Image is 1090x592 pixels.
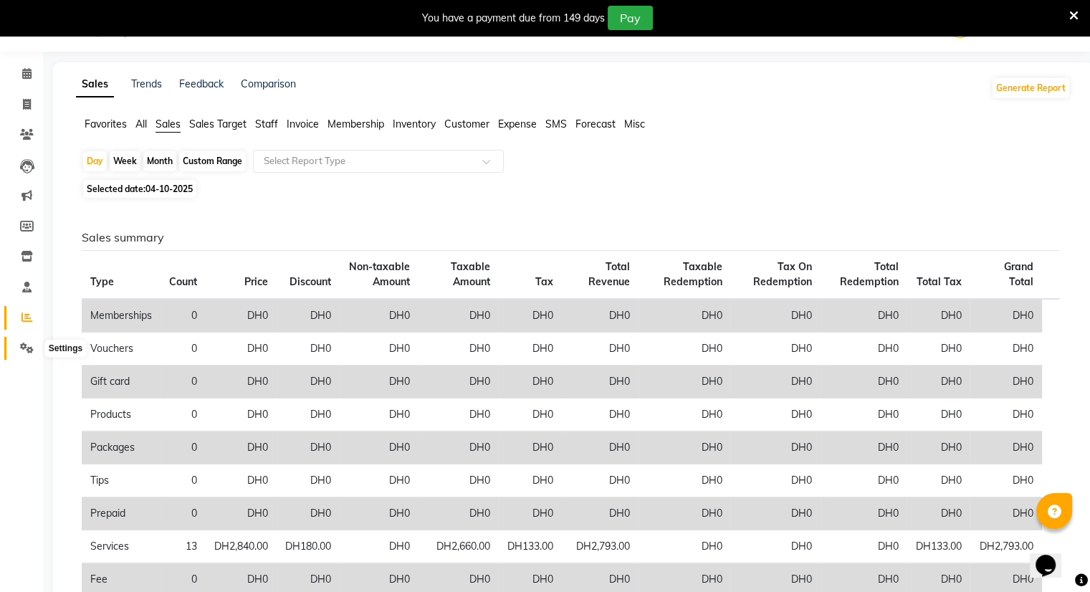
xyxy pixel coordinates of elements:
span: Tax [535,275,553,288]
td: DH0 [562,299,639,333]
td: DH0 [821,299,907,333]
td: 0 [161,398,206,431]
td: DH0 [277,431,340,464]
span: Total Revenue [588,260,630,288]
span: Count [169,275,197,288]
td: 0 [161,497,206,530]
span: Expense [498,118,537,130]
td: DH0 [730,299,821,333]
td: DH0 [970,398,1042,431]
td: 0 [161,299,206,333]
td: Vouchers [82,333,161,366]
td: DH0 [562,497,639,530]
td: DH0 [821,497,907,530]
a: Comparison [241,77,296,90]
td: DH0 [499,431,562,464]
td: DH0 [499,464,562,497]
td: DH0 [639,497,730,530]
td: Memberships [82,299,161,333]
td: DH0 [639,366,730,398]
td: DH0 [970,299,1042,333]
td: DH180.00 [277,530,340,563]
td: 0 [161,333,206,366]
td: DH0 [821,366,907,398]
td: DH0 [499,497,562,530]
span: Type [90,275,114,288]
td: DH0 [907,497,970,530]
td: DH2,793.00 [970,530,1042,563]
td: DH0 [730,366,821,398]
td: DH0 [907,333,970,366]
td: 13 [161,530,206,563]
td: 0 [161,366,206,398]
td: DH0 [340,299,419,333]
td: DH0 [970,333,1042,366]
td: DH0 [821,464,907,497]
td: DH0 [499,299,562,333]
td: DH2,793.00 [562,530,639,563]
td: DH0 [340,398,419,431]
td: DH0 [206,299,277,333]
td: DH0 [639,530,730,563]
td: DH0 [821,431,907,464]
td: DH0 [340,431,419,464]
td: DH0 [340,497,419,530]
button: Generate Report [993,78,1069,98]
td: DH0 [730,398,821,431]
td: DH0 [821,398,907,431]
td: DH0 [206,366,277,398]
td: DH0 [730,431,821,464]
div: Settings [45,340,86,358]
td: DH0 [419,431,499,464]
td: DH0 [970,497,1042,530]
h6: Sales summary [82,231,1059,244]
td: DH133.00 [907,530,970,563]
td: DH0 [206,333,277,366]
span: Grand Total [1004,260,1033,288]
td: DH0 [499,333,562,366]
td: 0 [161,464,206,497]
td: DH0 [639,464,730,497]
td: DH2,660.00 [419,530,499,563]
div: Custom Range [179,151,246,171]
span: All [135,118,147,130]
td: DH0 [277,497,340,530]
td: DH0 [730,530,821,563]
td: DH0 [419,497,499,530]
div: Week [110,151,140,171]
td: DH0 [639,333,730,366]
span: Favorites [85,118,127,130]
td: DH0 [277,464,340,497]
td: Prepaid [82,497,161,530]
td: DH0 [562,431,639,464]
td: DH0 [562,333,639,366]
td: DH2,840.00 [206,530,277,563]
span: Price [244,275,268,288]
span: Tax On Redemption [753,260,812,288]
td: DH0 [639,398,730,431]
span: Invoice [287,118,319,130]
span: Non-taxable Amount [349,260,410,288]
td: DH0 [821,530,907,563]
td: DH0 [562,464,639,497]
span: SMS [545,118,567,130]
span: Customer [444,118,489,130]
td: DH0 [340,333,419,366]
div: You have a payment due from 149 days [422,11,605,26]
td: Products [82,398,161,431]
span: Selected date: [83,180,196,198]
td: DH0 [277,366,340,398]
td: Tips [82,464,161,497]
td: DH0 [419,299,499,333]
td: DH0 [340,366,419,398]
td: DH0 [277,299,340,333]
td: DH0 [907,464,970,497]
span: Discount [290,275,331,288]
span: Total Tax [916,275,961,288]
td: DH0 [206,464,277,497]
iframe: chat widget [1030,535,1076,578]
td: DH0 [277,333,340,366]
a: Feedback [179,77,224,90]
div: Month [143,151,176,171]
td: 0 [161,431,206,464]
